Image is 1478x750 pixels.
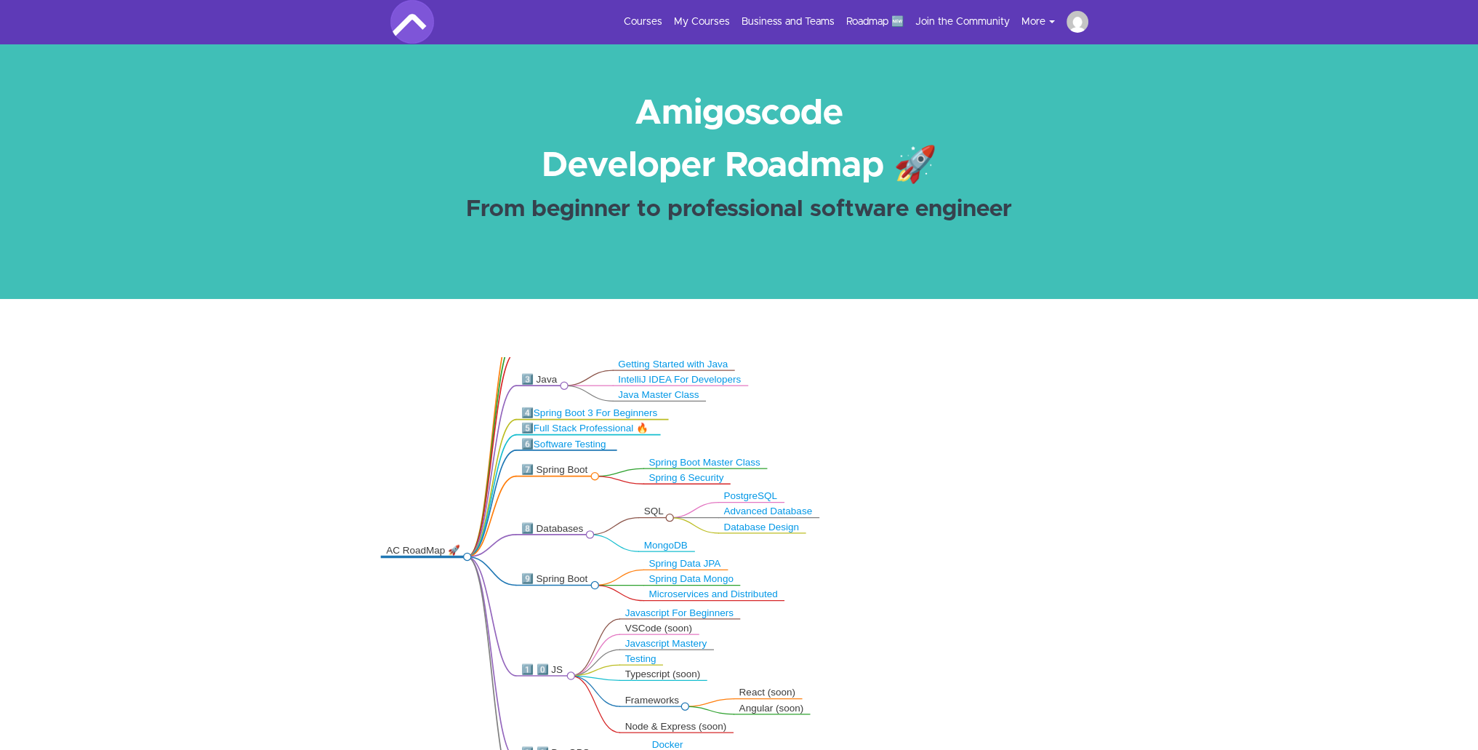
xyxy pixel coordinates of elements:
strong: From beginner to professional software engineer [466,198,1012,221]
a: Courses [624,15,662,29]
a: PostgreSQL [723,490,777,500]
div: 6️⃣ [521,438,611,450]
div: Frameworks [625,694,680,706]
a: Roadmap 🆕 [846,15,904,29]
div: 8️⃣ Databases [521,522,585,535]
div: Node & Express (soon) [625,720,728,733]
a: Microservices and Distributed [648,589,777,599]
div: React (soon) [739,687,796,699]
div: 4️⃣ [521,407,662,420]
a: MongoDB [644,540,688,550]
a: Docker [652,739,683,749]
a: Spring Boot Master Class [648,457,760,467]
a: Getting Started with Java [618,359,728,369]
a: Javascript Mastery [625,638,707,648]
a: Java Master Class [618,389,699,399]
a: Spring 6 Security [648,472,723,482]
strong: Amigoscode [635,96,843,131]
a: Full Stack Professional 🔥 [534,423,648,434]
div: VSCode (soon) [625,622,694,634]
div: 5️⃣ [521,423,654,435]
div: 7️⃣ Spring Boot [521,464,590,476]
div: SQL [644,506,665,518]
strong: Developer Roadmap 🚀 [542,148,937,183]
a: Join the Community [915,15,1010,29]
a: Javascript For Beginners [625,607,734,618]
button: More [1021,15,1067,29]
a: Business and Teams [742,15,835,29]
a: Spring Data JPA [648,558,720,568]
div: 3️⃣ Java [521,373,559,386]
a: Software Testing [534,439,606,449]
div: 9️⃣ Spring Boot [521,573,590,586]
div: AC RoadMap 🚀 [386,545,462,557]
a: Spring Boot 3 For Beginners [534,408,657,418]
a: Spring Data Mongo [648,573,733,583]
a: Database Design [723,522,799,532]
a: My Courses [674,15,730,29]
div: Angular (soon) [739,702,804,714]
div: 1️⃣ 0️⃣ JS [521,663,566,676]
img: zianeabdelhadi@gmail.com [1067,11,1088,33]
div: Typescript (soon) [625,668,702,680]
a: IntelliJ IDEA For Developers [618,374,741,384]
a: Advanced Database [723,506,812,516]
a: Testing [625,653,656,663]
